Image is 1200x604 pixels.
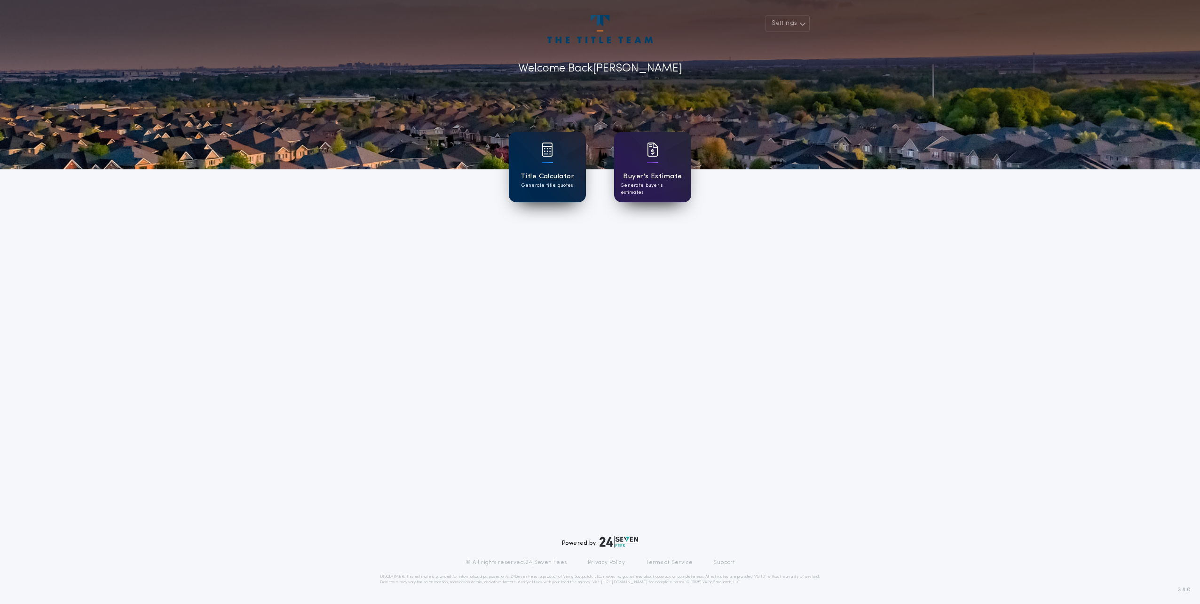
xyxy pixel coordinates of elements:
a: card iconTitle CalculatorGenerate title quotes [509,132,586,202]
img: account-logo [547,15,653,43]
div: Powered by [562,536,638,548]
span: 3.8.0 [1178,586,1191,594]
img: card icon [647,143,658,157]
p: Generate title quotes [521,182,573,189]
img: logo [600,536,638,548]
p: DISCLAIMER: This estimate is provided for informational purposes only. 24|Seven Fees, a product o... [380,574,820,585]
h1: Title Calculator [521,171,574,182]
p: Welcome Back [PERSON_NAME] [518,60,682,77]
button: Settings [766,15,810,32]
a: Privacy Policy [588,559,625,566]
img: card icon [542,143,553,157]
p: Generate buyer's estimates [621,182,685,196]
h1: Buyer's Estimate [623,171,682,182]
p: © All rights reserved. 24|Seven Fees [466,559,567,566]
a: [URL][DOMAIN_NAME] [601,580,647,584]
a: Terms of Service [646,559,693,566]
a: card iconBuyer's EstimateGenerate buyer's estimates [614,132,691,202]
a: Support [713,559,734,566]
